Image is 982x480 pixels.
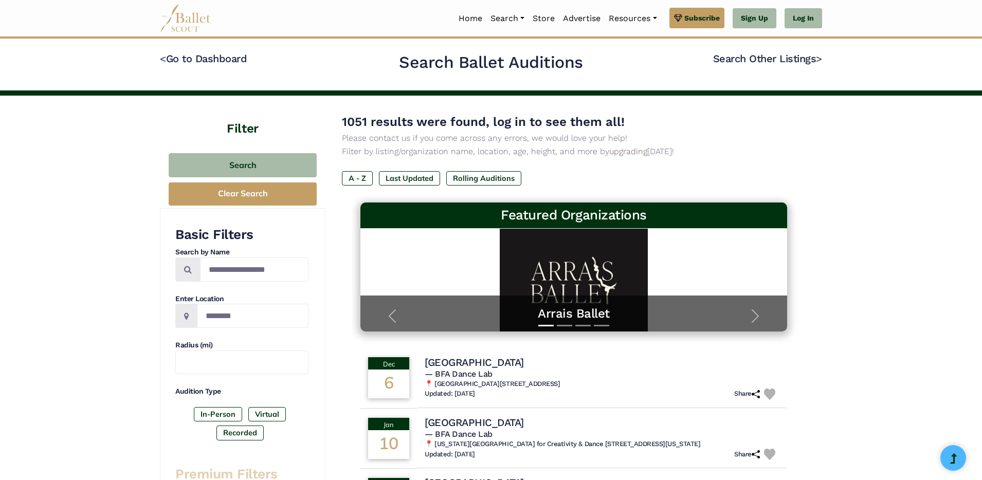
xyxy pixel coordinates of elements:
h6: Share [734,450,760,459]
a: upgrading [609,146,647,156]
label: Last Updated [379,171,440,186]
div: 6 [368,370,409,398]
button: Slide 2 [557,320,572,331]
label: Virtual [248,407,286,421]
h6: Updated: [DATE] [425,450,475,459]
code: > [816,52,822,65]
label: Recorded [216,426,264,440]
img: gem.svg [674,12,682,24]
h4: Search by Name [175,247,308,257]
h4: Audition Type [175,386,308,397]
div: 10 [368,430,409,459]
a: Resources [605,8,661,29]
h4: Enter Location [175,294,308,304]
label: Rolling Auditions [446,171,521,186]
h6: 📍 [US_STATE][GEOGRAPHIC_DATA] for Creativity & Dance [STREET_ADDRESS][US_STATE] [425,440,779,449]
button: Slide 1 [538,320,554,331]
div: Jan [368,418,409,430]
h6: Updated: [DATE] [425,390,475,398]
h3: Basic Filters [175,226,308,244]
a: Arrais Ballet [371,306,777,322]
button: Clear Search [169,182,317,206]
span: — BFA Dance Lab [425,369,493,379]
h6: 📍 [GEOGRAPHIC_DATA][STREET_ADDRESS] [425,380,779,389]
p: Filter by listing/organization name, location, age, height, and more by [DATE]! [342,145,806,158]
div: Dec [368,357,409,370]
button: Slide 3 [575,320,591,331]
p: Please contact us if you come across any errors, we would love your help! [342,132,806,145]
input: Location [197,304,308,328]
a: Home [454,8,486,29]
span: 1051 results were found, log in to see them all! [342,115,625,129]
h6: Share [734,390,760,398]
h4: [GEOGRAPHIC_DATA] [425,356,524,369]
a: Search Other Listings> [713,52,822,65]
code: < [160,52,166,65]
input: Search by names... [200,257,308,282]
a: Store [529,8,559,29]
a: Sign Up [733,8,776,29]
a: Subscribe [669,8,724,28]
span: — BFA Dance Lab [425,429,493,439]
a: Log In [785,8,822,29]
h2: Search Ballet Auditions [399,52,583,73]
a: Search [486,8,529,29]
label: In-Person [194,407,242,421]
a: Advertise [559,8,605,29]
button: Search [169,153,317,177]
label: A - Z [342,171,373,186]
h4: Filter [160,96,325,138]
h4: Radius (mi) [175,340,308,350]
a: <Go to Dashboard [160,52,247,65]
span: Subscribe [684,12,720,24]
h4: [GEOGRAPHIC_DATA] [425,416,524,429]
button: Slide 4 [594,320,609,331]
h3: Featured Organizations [369,207,779,224]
